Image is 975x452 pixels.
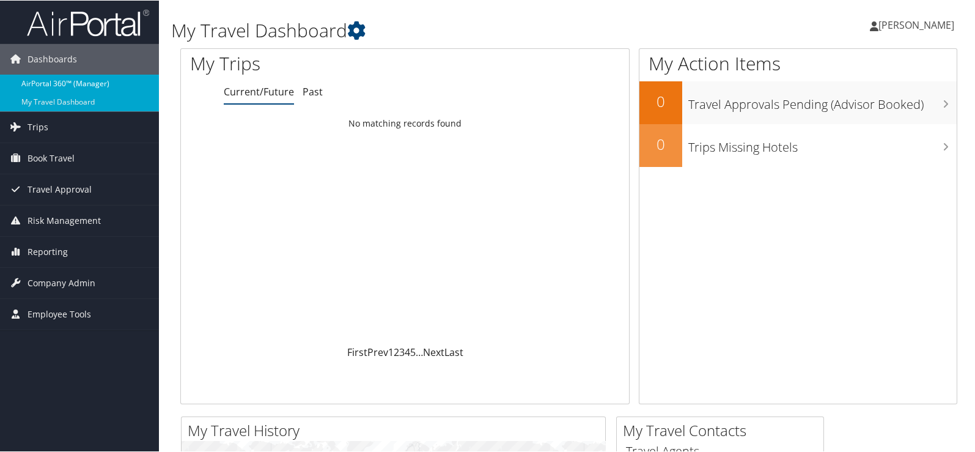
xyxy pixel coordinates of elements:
[347,345,367,358] a: First
[224,84,294,98] a: Current/Future
[639,91,682,111] h2: 0
[639,81,957,124] a: 0Travel Approvals Pending (Advisor Booked)
[28,298,91,329] span: Employee Tools
[410,345,416,358] a: 5
[444,345,463,358] a: Last
[27,8,149,37] img: airportal-logo.png
[394,345,399,358] a: 2
[416,345,423,358] span: …
[28,143,75,173] span: Book Travel
[28,236,68,267] span: Reporting
[388,345,394,358] a: 1
[367,345,388,358] a: Prev
[399,345,405,358] a: 3
[181,112,629,134] td: No matching records found
[28,43,77,74] span: Dashboards
[28,267,95,298] span: Company Admin
[171,17,701,43] h1: My Travel Dashboard
[688,89,957,113] h3: Travel Approvals Pending (Advisor Booked)
[190,50,433,76] h1: My Trips
[28,111,48,142] span: Trips
[639,133,682,154] h2: 0
[188,420,605,440] h2: My Travel History
[303,84,323,98] a: Past
[878,18,954,31] span: [PERSON_NAME]
[870,6,966,43] a: [PERSON_NAME]
[28,174,92,204] span: Travel Approval
[639,124,957,166] a: 0Trips Missing Hotels
[688,132,957,155] h3: Trips Missing Hotels
[639,50,957,76] h1: My Action Items
[28,205,101,235] span: Risk Management
[623,420,823,440] h2: My Travel Contacts
[423,345,444,358] a: Next
[405,345,410,358] a: 4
